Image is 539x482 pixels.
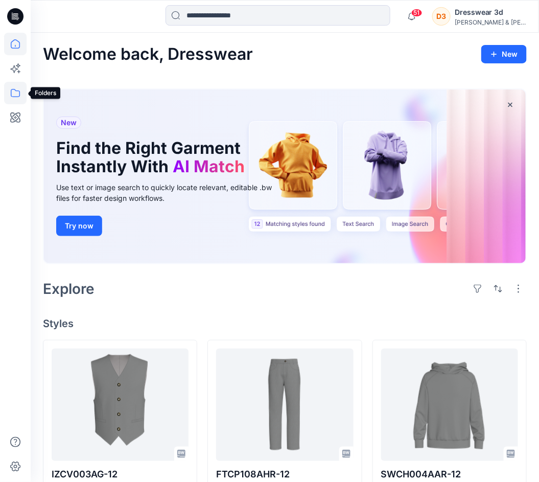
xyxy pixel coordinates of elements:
a: FTCP108AHR-12 [216,349,353,461]
div: Dresswear 3d [455,6,526,18]
div: Use text or image search to quickly locate relevant, editable .bw files for faster design workflows. [56,182,286,203]
h2: Welcome back, Dresswear [43,45,253,64]
button: Try now [56,216,102,236]
span: 51 [411,9,423,17]
div: D3 [432,7,451,26]
p: SWCH004AAR-12 [381,467,518,481]
p: FTCP108AHR-12 [216,467,353,481]
p: IZCV003AG-12 [52,467,189,481]
div: [PERSON_NAME] & [PERSON_NAME] [455,18,526,26]
a: IZCV003AG-12 [52,349,189,461]
a: SWCH004AAR-12 [381,349,518,461]
h2: Explore [43,281,95,297]
span: AI Match [173,156,245,176]
h1: Find the Right Garment Instantly With [56,139,271,176]
h4: Styles [43,317,527,330]
button: New [481,45,527,63]
span: New [61,117,77,129]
